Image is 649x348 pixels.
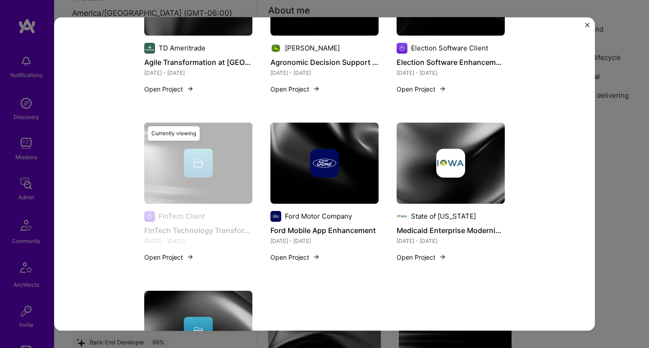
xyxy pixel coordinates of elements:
[397,84,446,93] button: Open Project
[439,85,446,92] img: arrow-right
[397,42,407,53] img: Company logo
[270,236,379,245] div: [DATE] - [DATE]
[411,43,488,53] div: Election Software Client
[187,253,194,261] img: arrow-right
[144,84,194,93] button: Open Project
[144,56,252,68] h4: Agile Transformation at [GEOGRAPHIC_DATA]
[148,126,200,140] div: Currently viewing
[439,253,446,261] img: arrow-right
[159,43,206,53] div: TD Ameritrade
[585,23,590,32] button: Close
[436,148,465,177] img: Company logo
[397,224,505,236] h4: Medicaid Enterprise Modernization
[187,85,194,92] img: arrow-right
[144,68,252,77] div: [DATE] - [DATE]
[397,252,446,261] button: Open Project
[310,148,339,177] img: Company logo
[313,253,320,261] img: arrow-right
[270,224,379,236] h4: Ford Mobile App Enhancement
[270,122,379,203] img: cover
[144,122,252,203] img: cover
[270,252,320,261] button: Open Project
[270,56,379,68] h4: Agronomic Decision Support Development
[397,211,407,221] img: Company logo
[397,68,505,77] div: [DATE] - [DATE]
[144,252,194,261] button: Open Project
[397,56,505,68] h4: Election Software Enhancement
[285,211,352,221] div: Ford Motor Company
[270,68,379,77] div: [DATE] - [DATE]
[270,42,281,53] img: Company logo
[313,85,320,92] img: arrow-right
[285,43,340,53] div: [PERSON_NAME]
[411,211,476,221] div: State of [US_STATE]
[270,211,281,221] img: Company logo
[397,122,505,203] img: cover
[270,84,320,93] button: Open Project
[144,42,155,53] img: Company logo
[397,236,505,245] div: [DATE] - [DATE]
